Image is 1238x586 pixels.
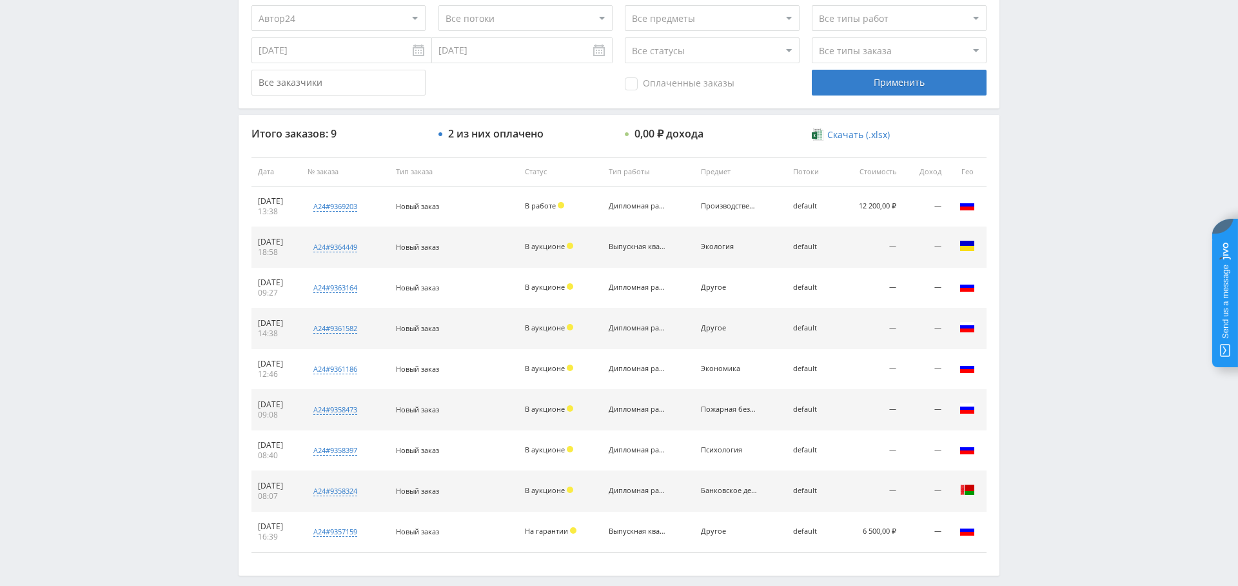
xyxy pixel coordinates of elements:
[609,243,667,251] div: Выпускная квалификационная работа (ВКР)
[812,128,889,141] a: Скачать (.xlsx)
[258,288,295,298] div: 09:27
[837,227,902,268] td: —
[959,482,975,498] img: blr.png
[518,157,602,187] th: Статус
[812,128,823,141] img: xlsx
[567,405,573,412] span: Холд
[959,360,975,376] img: rus.png
[258,440,295,450] div: [DATE]
[837,390,902,430] td: —
[525,201,556,210] span: В работе
[793,365,830,373] div: default
[258,399,295,410] div: [DATE]
[396,201,439,211] span: Новый заказ
[793,487,830,495] div: default
[837,308,902,349] td: —
[793,324,830,332] div: default
[258,521,295,532] div: [DATE]
[567,487,573,493] span: Холд
[301,157,390,187] th: № заказа
[812,70,986,96] div: Применить
[567,243,573,249] span: Холд
[793,283,830,292] div: default
[525,404,565,414] span: В аукционе
[258,207,295,217] div: 13:38
[903,157,948,187] th: Доход
[609,283,667,292] div: Дипломная работа
[313,242,357,252] div: a24#9364449
[903,227,948,268] td: —
[567,324,573,330] span: Холд
[525,363,565,373] span: В аукционе
[701,324,759,332] div: Другое
[837,268,902,308] td: —
[609,365,667,373] div: Дипломная работа
[837,157,902,187] th: Стоимость
[389,157,518,187] th: Тип заказа
[251,70,426,96] input: Все заказчики
[448,128,544,139] div: 2 из них оплачено
[251,128,426,139] div: Итого заказов: 9
[903,187,948,227] td: —
[837,349,902,390] td: —
[525,485,565,495] span: В аукционе
[793,405,830,414] div: default
[258,532,295,542] div: 16:39
[567,365,573,371] span: Холд
[837,430,902,471] td: —
[525,445,565,454] span: В аукционе
[396,405,439,414] span: Новый заказ
[258,247,295,258] div: 18:58
[313,405,357,415] div: a24#9358473
[701,283,759,292] div: Другое
[313,323,357,334] div: a24#9361582
[701,202,759,210] div: Производственный маркетинг и менеджмент
[959,401,975,416] img: rus.png
[570,527,576,534] span: Холд
[567,283,573,290] span: Холд
[701,527,759,536] div: Другое
[609,527,667,536] div: Выпускная квалификационная работа (ВКР)
[903,349,948,390] td: —
[959,238,975,254] img: ukr.png
[959,279,975,294] img: rus.png
[793,202,830,210] div: default
[525,526,568,536] span: На гарантии
[701,243,759,251] div: Экология
[313,364,357,374] div: a24#9361186
[525,323,565,332] span: В аукционе
[827,130,890,140] span: Скачать (.xlsx)
[258,481,295,491] div: [DATE]
[609,487,667,495] div: Дипломная работа
[634,128,703,139] div: 0,00 ₽ дохода
[396,242,439,252] span: Новый заказ
[609,446,667,454] div: Дипломная работа
[313,527,357,537] div: a24#9357159
[396,486,439,496] span: Новый заказ
[959,197,975,213] img: rus.png
[396,364,439,374] span: Новый заказ
[625,77,734,90] span: Оплаченные заказы
[567,446,573,452] span: Холд
[903,268,948,308] td: —
[903,471,948,512] td: —
[396,445,439,455] span: Новый заказ
[609,324,667,332] div: Дипломная работа
[258,196,295,207] div: [DATE]
[948,157,987,187] th: Гео
[258,318,295,328] div: [DATE]
[258,450,295,461] div: 08:40
[258,359,295,369] div: [DATE]
[793,527,830,536] div: default
[258,328,295,339] div: 14:38
[396,323,439,333] span: Новый заказ
[258,491,295,501] div: 08:07
[903,430,948,471] td: —
[701,446,759,454] div: Психология
[258,410,295,420] div: 09:08
[525,241,565,251] span: В аукционе
[313,445,357,456] div: a24#9358397
[701,487,759,495] div: Банковское дело
[793,446,830,454] div: default
[609,405,667,414] div: Дипломная работа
